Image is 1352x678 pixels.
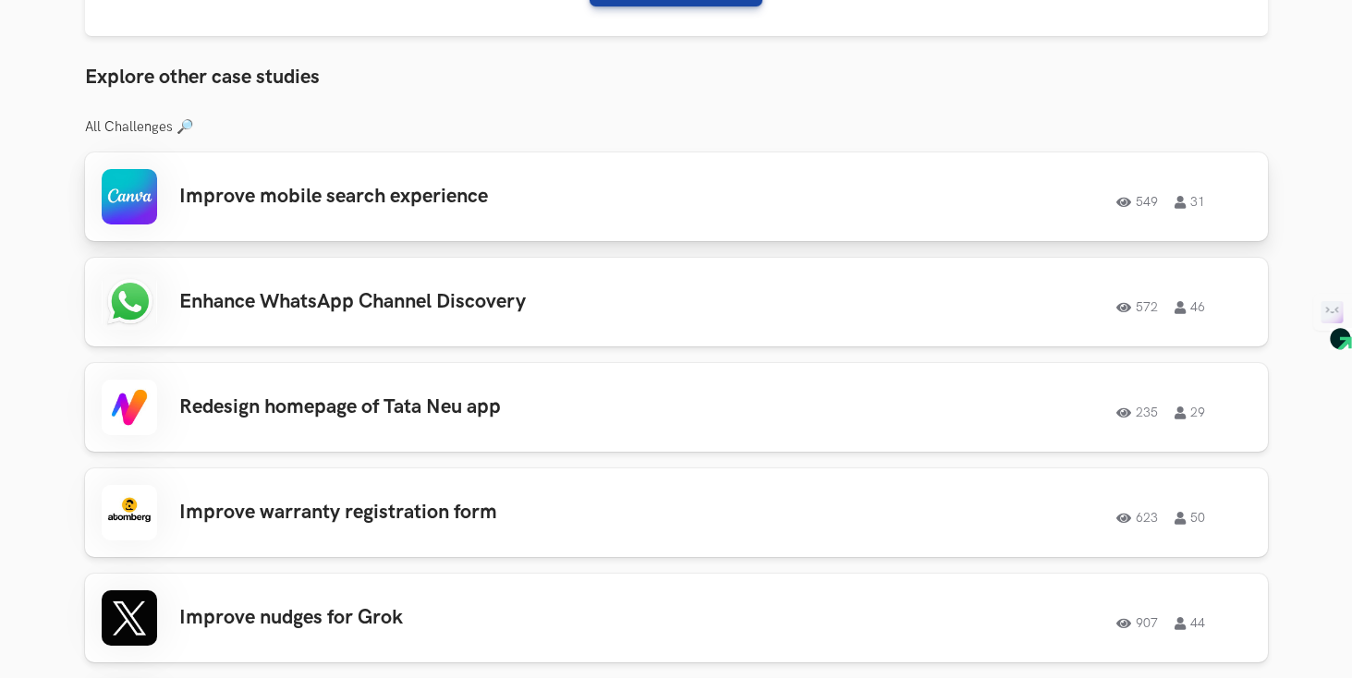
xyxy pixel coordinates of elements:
span: 31 [1175,196,1205,209]
span: 29 [1175,406,1205,419]
h3: Enhance WhatsApp Channel Discovery [179,290,704,314]
h3: Improve mobile search experience [179,185,704,209]
a: Improve nudges for Grok90744 [85,574,1268,662]
a: Improve warranty registration form62350 [85,468,1268,557]
a: Enhance WhatsApp Channel Discovery57246 [85,258,1268,346]
span: 50 [1175,512,1205,525]
h3: All Challenges 🔎 [85,119,1268,136]
span: 235 [1116,406,1158,419]
span: 549 [1116,196,1158,209]
h3: Explore other case studies [85,66,1268,90]
h3: Improve warranty registration form [179,501,704,525]
span: 623 [1116,512,1158,525]
span: 46 [1175,301,1205,314]
a: Improve mobile search experience54931 [85,152,1268,241]
h3: Improve nudges for Grok [179,606,704,630]
a: Redesign homepage of Tata Neu app23529 [85,363,1268,452]
span: 907 [1116,617,1158,630]
span: 572 [1116,301,1158,314]
h3: Redesign homepage of Tata Neu app [179,395,704,419]
span: 44 [1175,617,1205,630]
